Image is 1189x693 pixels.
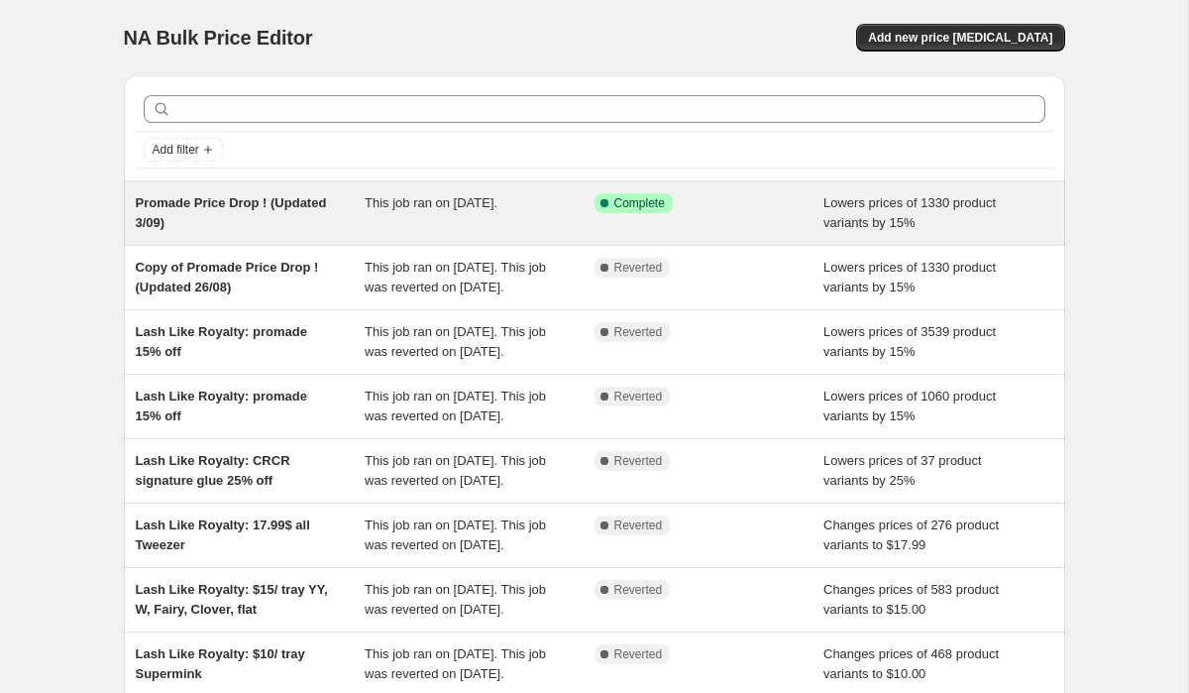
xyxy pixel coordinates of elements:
[365,453,546,488] span: This job ran on [DATE]. This job was reverted on [DATE].
[136,518,310,552] span: Lash Like Royalty: 17.99$ all Tweezer
[823,260,996,294] span: Lowers prices of 1330 product variants by 15%
[136,453,290,488] span: Lash Like Royalty: CRCR signature glue 25% off
[365,582,546,617] span: This job ran on [DATE]. This job was reverted on [DATE].
[868,30,1052,46] span: Add new price [MEDICAL_DATA]
[823,389,996,423] span: Lowers prices of 1060 product variants by 15%
[365,324,546,359] span: This job ran on [DATE]. This job was reverted on [DATE].
[136,195,327,230] span: Promade Price Drop ! (Updated 3/09)
[136,646,305,681] span: Lash Like Royalty: $10/ tray Supermink
[614,582,663,598] span: Reverted
[823,453,982,488] span: Lowers prices of 37 product variants by 25%
[365,260,546,294] span: This job ran on [DATE]. This job was reverted on [DATE].
[124,27,313,49] span: NA Bulk Price Editor
[823,646,999,681] span: Changes prices of 468 product variants to $10.00
[614,453,663,469] span: Reverted
[823,518,999,552] span: Changes prices of 276 product variants to $17.99
[136,582,328,617] span: Lash Like Royalty: $15/ tray YY, W, Fairy, Clover, flat
[614,195,665,211] span: Complete
[614,646,663,662] span: Reverted
[136,389,307,423] span: Lash Like Royalty: promade 15% off
[856,24,1064,52] button: Add new price [MEDICAL_DATA]
[614,389,663,404] span: Reverted
[144,138,223,162] button: Add filter
[365,389,546,423] span: This job ran on [DATE]. This job was reverted on [DATE].
[153,142,199,158] span: Add filter
[823,195,996,230] span: Lowers prices of 1330 product variants by 15%
[136,260,319,294] span: Copy of Promade Price Drop ! (Updated 26/08)
[823,324,996,359] span: Lowers prices of 3539 product variants by 15%
[365,195,497,210] span: This job ran on [DATE].
[614,260,663,276] span: Reverted
[365,646,546,681] span: This job ran on [DATE]. This job was reverted on [DATE].
[614,324,663,340] span: Reverted
[614,518,663,533] span: Reverted
[365,518,546,552] span: This job ran on [DATE]. This job was reverted on [DATE].
[823,582,999,617] span: Changes prices of 583 product variants to $15.00
[136,324,307,359] span: Lash Like Royalty: promade 15% off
